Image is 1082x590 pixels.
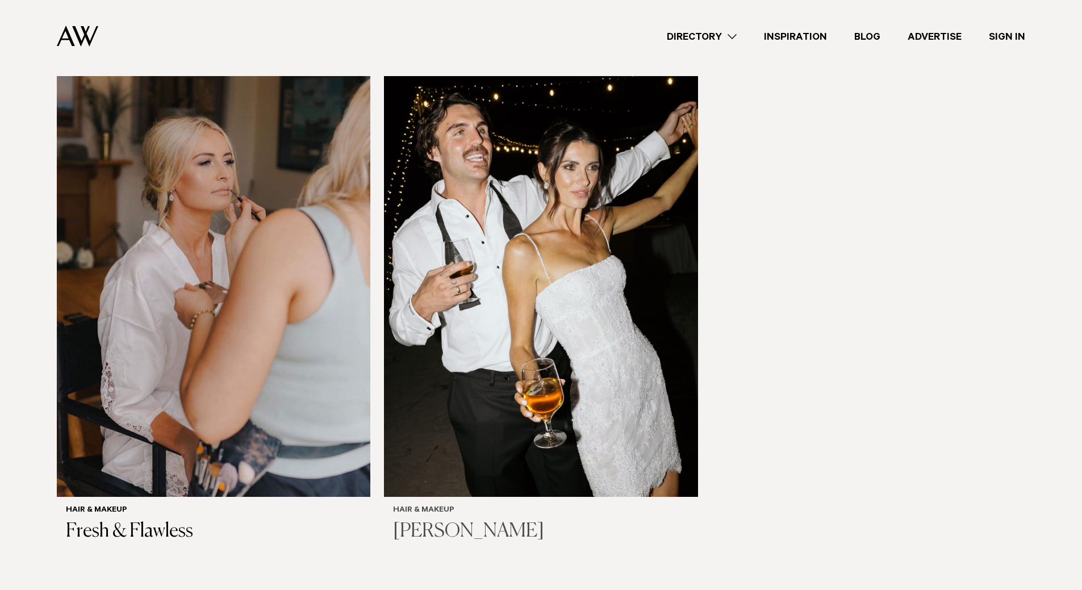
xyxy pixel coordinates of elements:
h6: Hair & Makeup [66,506,361,516]
a: Advertise [894,29,975,44]
a: Sign In [975,29,1039,44]
a: Inspiration [750,29,841,44]
h3: Fresh & Flawless [66,520,361,543]
h6: Hair & Makeup [393,506,688,516]
img: Auckland Weddings Logo [57,26,98,47]
img: Auckland Weddings Hair & Makeup | Fresh & Flawless [57,76,370,497]
a: Directory [653,29,750,44]
a: Auckland Weddings Hair & Makeup | Kate Solley Hair & Makeup [PERSON_NAME] [384,76,697,553]
a: Auckland Weddings Hair & Makeup | Fresh & Flawless Hair & Makeup Fresh & Flawless [57,76,370,553]
h3: [PERSON_NAME] [393,520,688,543]
img: Auckland Weddings Hair & Makeup | Kate Solley [384,76,697,497]
a: Blog [841,29,894,44]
